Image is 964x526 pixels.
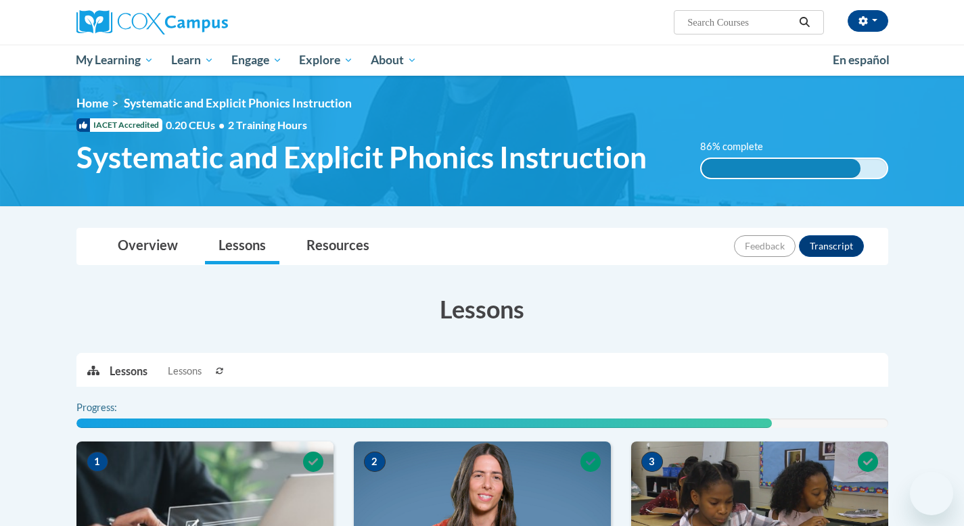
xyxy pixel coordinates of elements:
[824,46,898,74] a: En español
[171,52,214,68] span: Learn
[87,452,108,472] span: 1
[299,52,353,68] span: Explore
[166,118,228,133] span: 0.20 CEUs
[56,45,909,76] div: Main menu
[734,235,796,257] button: Feedback
[76,139,647,175] span: Systematic and Explicit Phonics Instruction
[76,400,154,415] label: Progress:
[124,96,352,110] span: Systematic and Explicit Phonics Instruction
[76,10,228,34] img: Cox Campus
[219,118,225,131] span: •
[205,229,279,264] a: Lessons
[76,118,162,132] span: IACET Accredited
[76,96,108,110] a: Home
[799,235,864,257] button: Transcript
[231,52,282,68] span: Engage
[686,14,794,30] input: Search Courses
[223,45,291,76] a: Engage
[641,452,663,472] span: 3
[293,229,383,264] a: Resources
[848,10,888,32] button: Account Settings
[794,14,814,30] button: Search
[76,10,334,34] a: Cox Campus
[700,139,778,154] label: 86% complete
[76,52,154,68] span: My Learning
[833,53,890,67] span: En español
[364,452,386,472] span: 2
[162,45,223,76] a: Learn
[910,472,953,515] iframe: Button to launch messaging window
[362,45,426,76] a: About
[76,292,888,326] h3: Lessons
[290,45,362,76] a: Explore
[702,159,860,178] div: 86% complete
[168,364,202,379] span: Lessons
[228,118,307,131] span: 2 Training Hours
[371,52,417,68] span: About
[104,229,191,264] a: Overview
[110,364,147,379] p: Lessons
[68,45,163,76] a: My Learning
